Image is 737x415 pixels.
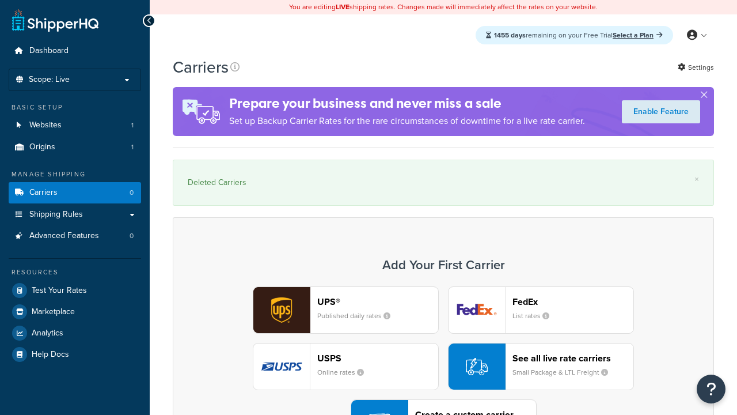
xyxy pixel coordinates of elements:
[317,311,400,321] small: Published daily rates
[449,287,505,333] img: fedEx logo
[32,307,75,317] span: Marketplace
[9,225,141,247] a: Advanced Features 0
[9,182,141,203] li: Carriers
[448,286,634,334] button: fedEx logoFedExList rates
[9,103,141,112] div: Basic Setup
[130,188,134,198] span: 0
[678,59,714,76] a: Settings
[9,301,141,322] a: Marketplace
[694,175,699,184] a: ×
[622,100,700,123] a: Enable Feature
[29,75,70,85] span: Scope: Live
[9,137,141,158] a: Origins 1
[466,356,488,378] img: icon-carrier-liverate-becf4550.svg
[336,2,349,12] b: LIVE
[512,353,633,364] header: See all live rate carriers
[173,87,229,136] img: ad-rules-rateshop-fe6ec290ccb7230408bd80ed9643f0289d75e0ffd9eb532fc0e269fcd187b520.png
[9,115,141,136] li: Websites
[317,353,438,364] header: USPS
[613,30,663,40] a: Select a Plan
[188,175,699,191] div: Deleted Carriers
[130,231,134,241] span: 0
[29,210,83,220] span: Shipping Rules
[32,350,69,360] span: Help Docs
[9,344,141,365] a: Help Docs
[29,231,99,241] span: Advanced Features
[185,258,702,272] h3: Add Your First Carrier
[512,367,617,378] small: Small Package & LTL Freight
[512,311,559,321] small: List rates
[253,344,310,390] img: usps logo
[9,204,141,225] a: Shipping Rules
[12,9,98,32] a: ShipperHQ Home
[32,329,63,338] span: Analytics
[9,267,141,277] div: Resources
[9,323,141,344] a: Analytics
[494,30,526,40] strong: 1455 days
[32,286,87,296] span: Test Your Rates
[29,142,55,152] span: Origins
[253,287,310,333] img: ups logo
[253,343,439,390] button: usps logoUSPSOnline rates
[173,56,229,78] h1: Carriers
[697,375,725,403] button: Open Resource Center
[9,169,141,179] div: Manage Shipping
[448,343,634,390] button: See all live rate carriersSmall Package & LTL Freight
[9,137,141,158] li: Origins
[253,286,439,334] button: ups logoUPS®Published daily rates
[9,182,141,203] a: Carriers 0
[317,367,373,378] small: Online rates
[9,115,141,136] a: Websites 1
[131,142,134,152] span: 1
[29,188,58,198] span: Carriers
[29,120,62,130] span: Websites
[29,46,69,56] span: Dashboard
[9,40,141,62] a: Dashboard
[317,296,438,307] header: UPS®
[476,26,673,44] div: remaining on your Free Trial
[131,120,134,130] span: 1
[229,94,585,113] h4: Prepare your business and never miss a sale
[512,296,633,307] header: FedEx
[9,280,141,301] a: Test Your Rates
[9,225,141,247] li: Advanced Features
[229,113,585,129] p: Set up Backup Carrier Rates for the rare circumstances of downtime for a live rate carrier.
